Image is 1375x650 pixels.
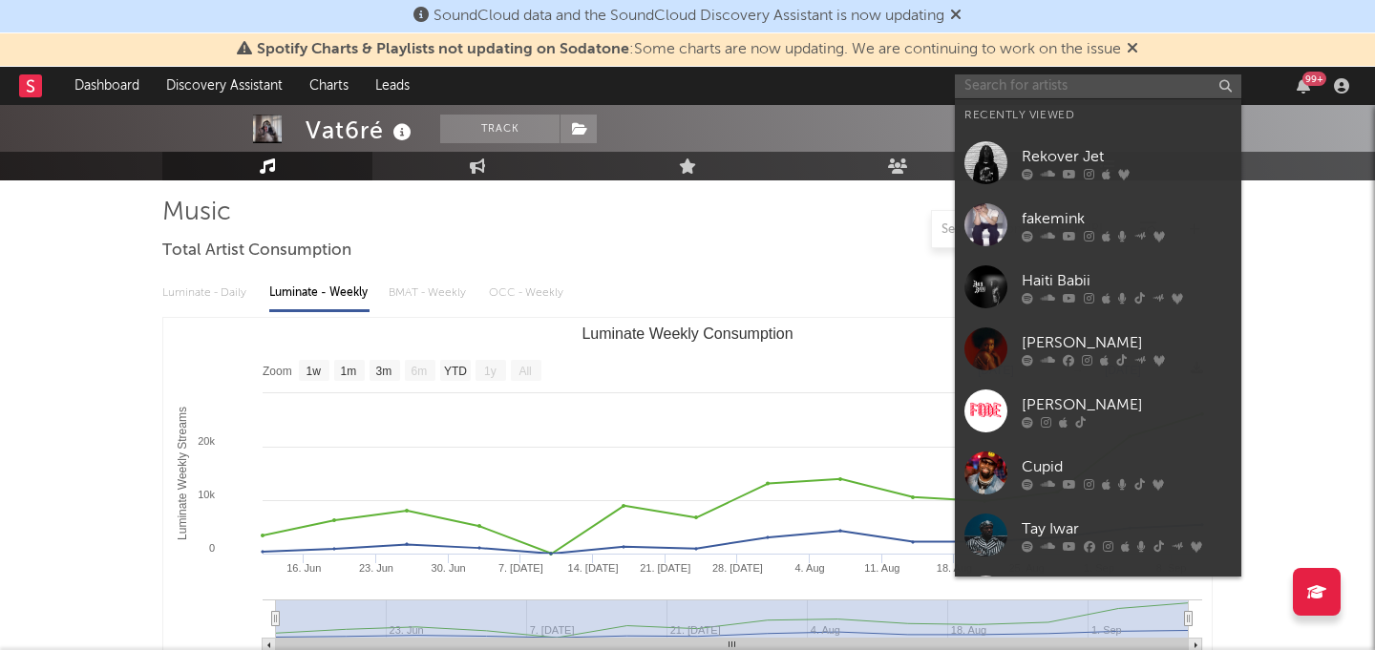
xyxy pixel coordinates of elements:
[198,435,215,447] text: 20k
[955,504,1241,566] a: Tay Iwar
[1297,78,1310,94] button: 99+
[61,67,153,105] a: Dashboard
[1022,331,1232,354] div: [PERSON_NAME]
[932,222,1133,238] input: Search by song name or URL
[209,542,215,554] text: 0
[1022,145,1232,168] div: Rekover Jet
[153,67,296,105] a: Discovery Assistant
[484,365,497,378] text: 1y
[864,562,899,574] text: 11. Aug
[444,365,467,378] text: YTD
[1022,517,1232,540] div: Tay Iwar
[640,562,690,574] text: 21. [DATE]
[794,562,824,574] text: 4. Aug
[955,442,1241,504] a: Cupid
[1302,72,1326,86] div: 99 +
[412,365,428,378] text: 6m
[341,365,357,378] text: 1m
[955,256,1241,318] a: Haiti Babii
[955,74,1241,98] input: Search for artists
[955,132,1241,194] a: Rekover Jet
[286,562,321,574] text: 16. Jun
[296,67,362,105] a: Charts
[434,9,944,24] span: SoundCloud data and the SoundCloud Discovery Assistant is now updating
[1127,42,1138,57] span: Dismiss
[582,325,793,342] text: Luminate Weekly Consumption
[568,562,619,574] text: 14. [DATE]
[712,562,763,574] text: 28. [DATE]
[440,115,560,143] button: Track
[955,566,1241,628] a: Liltwin
[1022,269,1232,292] div: Haiti Babii
[362,67,423,105] a: Leads
[955,380,1241,442] a: [PERSON_NAME]
[950,9,962,24] span: Dismiss
[1022,207,1232,230] div: fakemink
[359,562,393,574] text: 23. Jun
[257,42,629,57] span: Spotify Charts & Playlists not updating on Sodatone
[198,489,215,500] text: 10k
[432,562,466,574] text: 30. Jun
[269,277,370,309] div: Luminate - Weekly
[518,365,531,378] text: All
[307,365,322,378] text: 1w
[955,318,1241,380] a: [PERSON_NAME]
[955,194,1241,256] a: fakemink
[263,365,292,378] text: Zoom
[1022,393,1232,416] div: [PERSON_NAME]
[176,407,189,540] text: Luminate Weekly Streams
[376,365,392,378] text: 3m
[937,562,972,574] text: 18. Aug
[306,115,416,146] div: Vat6ré
[964,104,1232,127] div: Recently Viewed
[257,42,1121,57] span: : Some charts are now updating. We are continuing to work on the issue
[1022,455,1232,478] div: Cupid
[162,201,231,224] span: Music
[162,240,351,262] span: Total Artist Consumption
[498,562,543,574] text: 7. [DATE]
